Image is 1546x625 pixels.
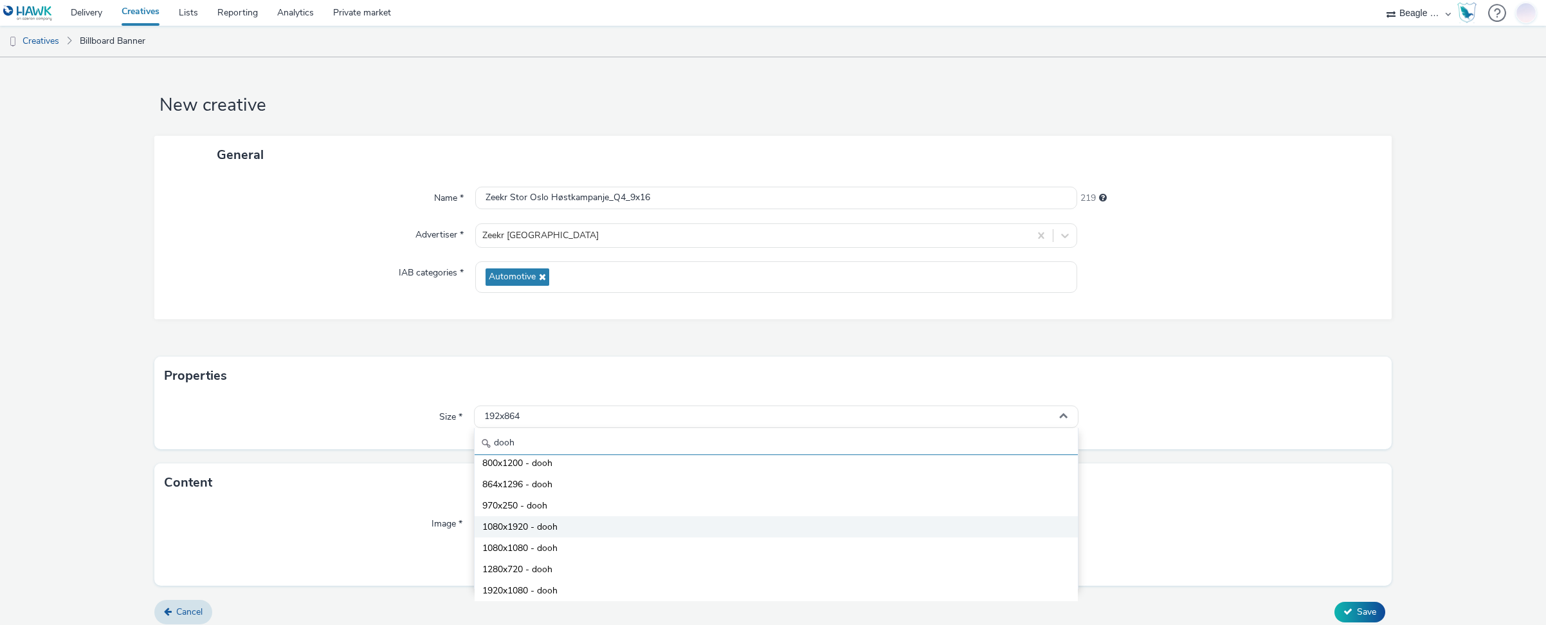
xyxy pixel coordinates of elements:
span: Automotive [489,272,536,283]
span: 1920x1080 - dooh [482,584,558,597]
div: Maximum 255 characters [1099,192,1107,205]
span: 864x1296 - dooh [482,478,552,491]
img: Hawk Academy [1457,3,1477,23]
a: Billboard Banner [73,26,152,57]
img: dooh [6,35,19,48]
img: undefined Logo [3,5,53,21]
label: Size * [434,406,468,424]
span: Save [1357,606,1376,618]
span: Cancel [176,606,203,618]
span: 800x1200 - dooh [482,457,552,470]
span: 1080x1920 - dooh [482,521,558,534]
a: Cancel [154,600,212,624]
span: 192x864 [484,411,520,422]
h3: Content [164,473,212,492]
span: 1280x720 - dooh [482,563,552,576]
label: Image * [426,512,468,530]
label: IAB categories * [394,261,469,279]
img: Jonas Bruzga [1516,1,1536,24]
label: Name * [429,187,469,205]
span: 970x250 - dooh [482,499,547,512]
input: Name [475,187,1078,209]
h3: Properties [164,366,227,386]
h1: New creative [154,93,1391,118]
span: 1080x1080 - dooh [482,542,558,555]
label: Advertiser * [410,223,469,241]
input: Search... [475,433,1078,455]
span: 219 [1080,192,1096,205]
button: Save [1334,602,1385,622]
span: General [217,146,264,163]
a: Hawk Academy [1457,3,1482,23]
